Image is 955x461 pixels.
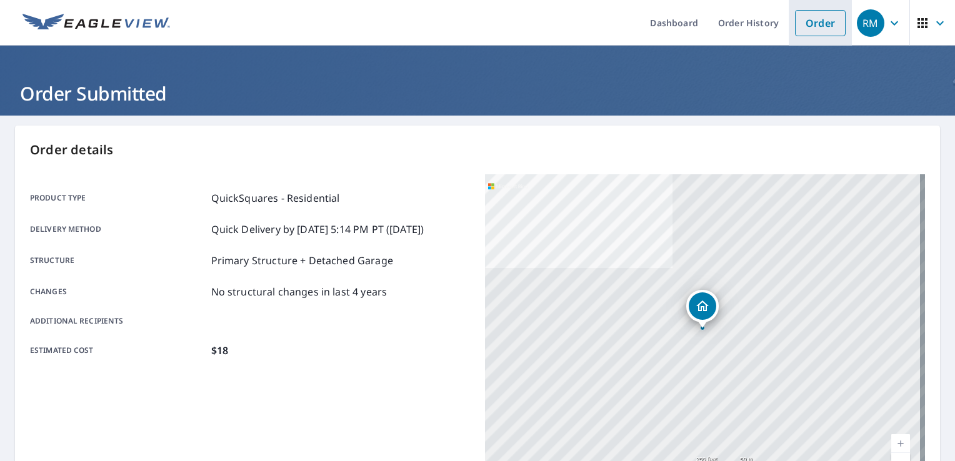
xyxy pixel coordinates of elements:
[795,10,846,36] a: Order
[211,222,424,237] p: Quick Delivery by [DATE] 5:14 PM PT ([DATE])
[22,14,170,32] img: EV Logo
[211,253,393,268] p: Primary Structure + Detached Garage
[30,191,206,206] p: Product type
[15,81,940,106] h1: Order Submitted
[891,434,910,453] a: Current Level 17, Zoom In
[211,284,387,299] p: No structural changes in last 4 years
[30,222,206,237] p: Delivery method
[30,284,206,299] p: Changes
[686,290,719,329] div: Dropped pin, building 1, Residential property, 22720 Ridgeway Ave Richton Park, IL 60471
[30,253,206,268] p: Structure
[30,343,206,358] p: Estimated cost
[30,141,925,159] p: Order details
[211,191,340,206] p: QuickSquares - Residential
[30,315,206,327] p: Additional recipients
[857,9,884,37] div: RM
[211,343,228,358] p: $18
